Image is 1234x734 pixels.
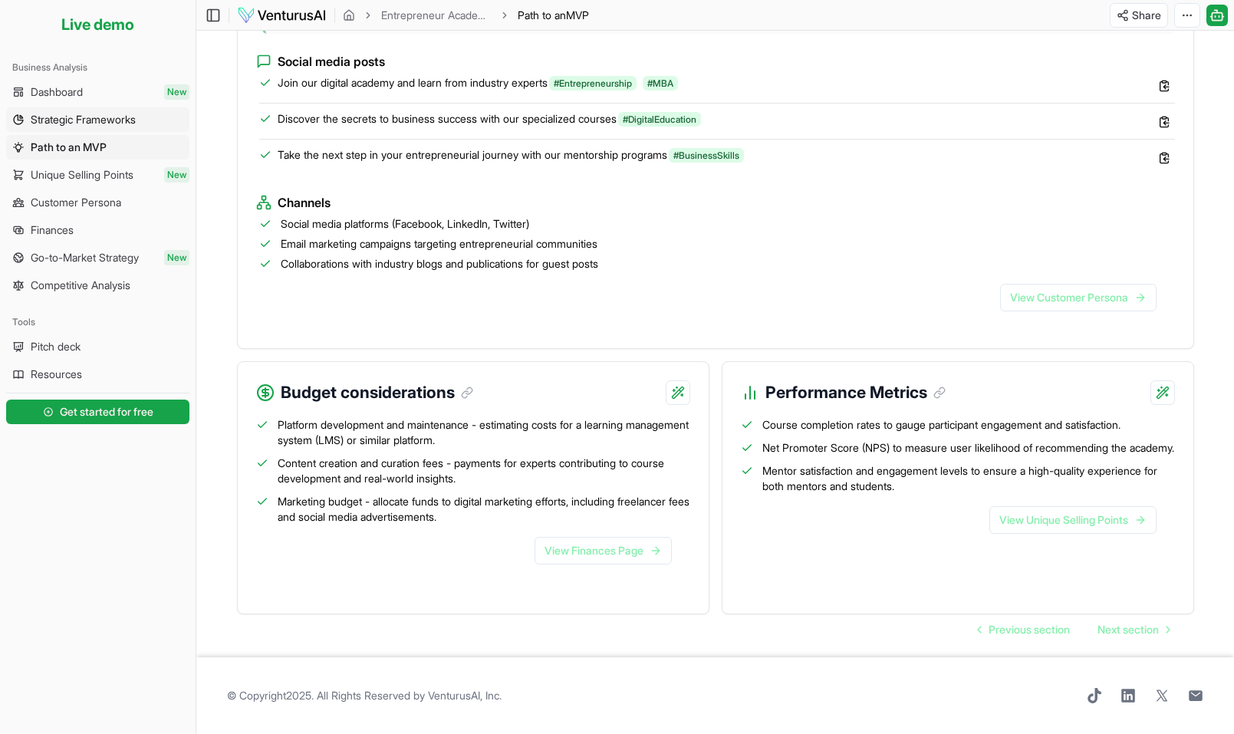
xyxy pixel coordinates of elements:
[31,112,136,127] span: Strategic Frameworks
[281,380,473,405] h3: Budget considerations
[6,273,189,298] a: Competitive Analysis
[278,417,690,448] span: Platform development and maintenance - estimating costs for a learning management system (LMS) or...
[6,362,189,387] a: Resources
[31,339,81,354] span: Pitch deck
[31,140,107,155] span: Path to an MVP
[6,245,189,270] a: Go-to-Market StrategyNew
[643,76,678,91] span: #MBA
[31,367,82,382] span: Resources
[278,193,331,212] span: Channels
[6,310,189,334] div: Tools
[535,537,672,564] a: View Finances Page
[164,167,189,183] span: New
[549,76,637,91] span: #Entrepreneurship
[278,494,690,525] span: Marketing budget - allocate funds to digital marketing efforts, including freelancer fees and soc...
[278,147,745,163] span: Take the next step in your entrepreneurial journey with our mentorship programs
[6,218,189,242] a: Finances
[966,614,1082,645] a: Go to previous page
[518,8,589,23] span: Path to anMVP
[164,84,189,100] span: New
[343,8,589,23] nav: breadcrumb
[281,236,597,252] span: Email marketing campaigns targeting entrepreneurial communities
[31,250,139,265] span: Go-to-Market Strategy
[31,222,74,238] span: Finances
[428,689,499,702] a: VenturusAI, Inc
[6,400,189,424] button: Get started for free
[1000,284,1157,311] a: View Customer Persona
[762,417,1120,433] span: Course completion rates to gauge participant engagement and satisfaction.
[6,163,189,187] a: Unique Selling PointsNew
[6,334,189,359] a: Pitch deck
[281,256,598,272] span: Collaborations with industry blogs and publications for guest posts
[278,456,690,486] span: Content creation and curation fees - payments for experts contributing to course development and ...
[1132,8,1161,23] span: Share
[1110,3,1168,28] button: Share
[1085,614,1182,645] a: Go to next page
[237,6,327,25] img: logo
[381,8,492,23] a: Entrepreneur Academy
[762,440,1174,456] span: Net Promoter Score (NPS) to measure user likelihood of recommending the academy.
[60,404,153,420] span: Get started for free
[669,148,744,163] span: #BusinessSkills
[518,8,566,21] span: Path to an
[966,614,1182,645] nav: pagination
[6,190,189,215] a: Customer Persona
[164,250,189,265] span: New
[6,80,189,104] a: DashboardNew
[227,688,502,703] span: © Copyright 2025 . All Rights Reserved by .
[31,195,121,210] span: Customer Persona
[31,278,130,293] span: Competitive Analysis
[6,55,189,80] div: Business Analysis
[989,622,1070,637] span: Previous section
[1097,622,1159,637] span: Next section
[31,167,133,183] span: Unique Selling Points
[278,111,703,127] span: Discover the secrets to business success with our specialized courses
[278,75,680,91] span: Join our digital academy and learn from industry experts
[765,380,946,405] h3: Performance Metrics
[6,397,189,427] a: Get started for free
[281,216,529,232] span: Social media platforms (Facebook, LinkedIn, Twitter)
[762,463,1175,494] span: Mentor satisfaction and engagement levels to ensure a high-quality experience for both mentors an...
[31,84,83,100] span: Dashboard
[618,112,701,127] span: #DigitalEducation
[278,52,385,71] span: Social media posts
[989,506,1157,534] a: View Unique Selling Points
[6,135,189,160] a: Path to an MVP
[6,107,189,132] a: Strategic Frameworks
